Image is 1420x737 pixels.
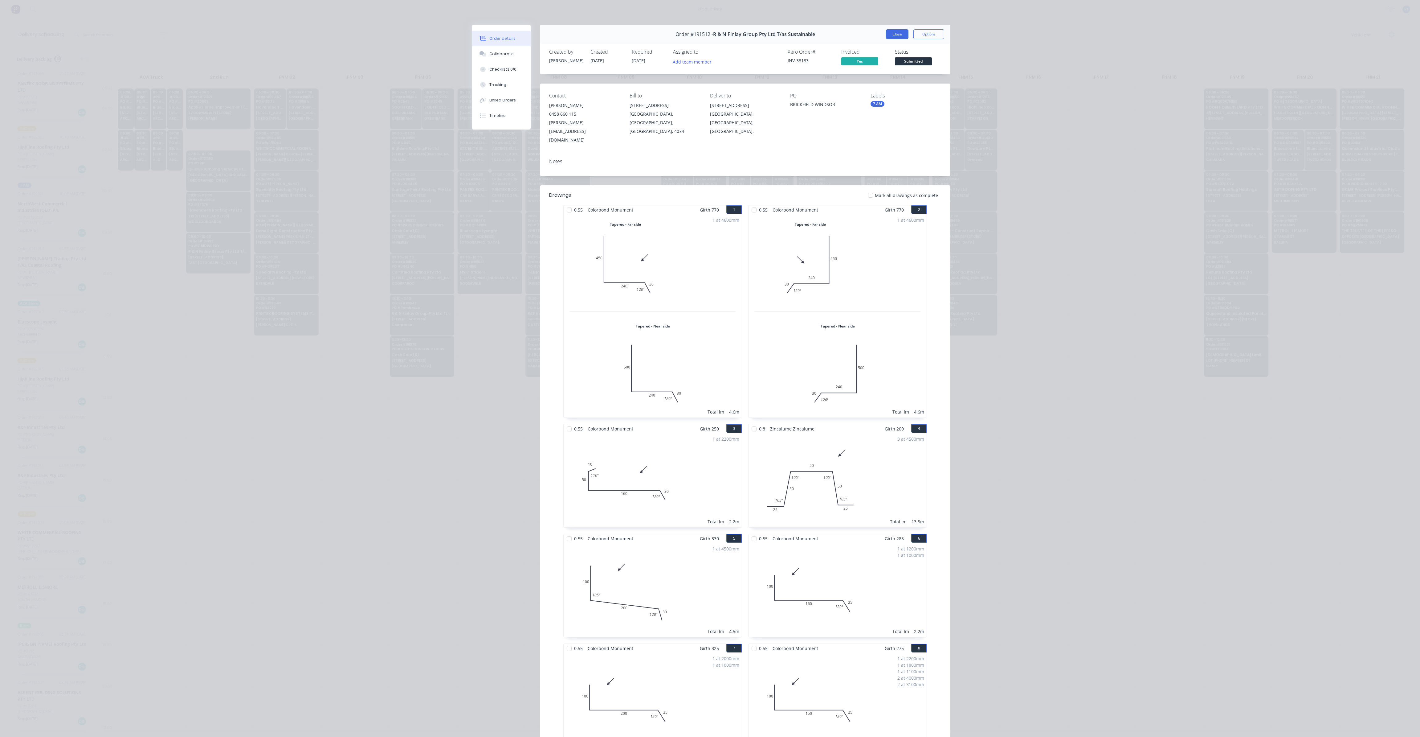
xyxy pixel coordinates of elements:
span: 0.55 [757,644,770,653]
div: Timeline [489,113,506,118]
button: Options [913,29,944,39]
div: [STREET_ADDRESS][GEOGRAPHIC_DATA], [GEOGRAPHIC_DATA], [GEOGRAPHIC_DATA], 4074 [630,101,700,136]
div: Total lm [892,409,909,415]
div: Total lm [708,518,724,525]
div: [GEOGRAPHIC_DATA], [GEOGRAPHIC_DATA], [GEOGRAPHIC_DATA], [710,110,781,136]
div: Tapered - Far side045024030120ºTapered - Near side050024030120º1 at 4600mmTotal lm4.6m [564,214,742,418]
span: Order #191512 - [675,31,713,37]
div: Invoiced [841,49,887,55]
div: Tapered - Far side030240450120ºTapered - Near side030240500120º1 at 4600mmTotal lm4.6m [749,214,927,418]
span: Colorbond Monument [770,205,821,214]
div: 1 at 1200mm [897,546,924,552]
div: 2.2m [914,628,924,635]
span: Girth 330 [700,534,719,543]
div: Order details [489,36,516,41]
button: 8 [911,644,927,653]
span: 0.55 [572,534,585,543]
div: Created [590,49,624,55]
span: Girth 200 [885,424,904,433]
span: 0.8 [757,424,768,433]
button: 5 [726,534,742,543]
button: Tracking [472,77,531,93]
div: 1 at 2200mm [712,436,739,442]
span: 0.55 [572,644,585,653]
span: Colorbond Monument [585,424,636,433]
div: Total lm [892,628,909,635]
div: 4.6m [729,409,739,415]
button: 3 [726,424,742,433]
span: Girth 325 [700,644,719,653]
button: Checklists 0/0 [472,62,531,77]
button: Order details [472,31,531,46]
div: Total lm [708,628,724,635]
div: 1 at 2200mm [897,655,924,662]
div: 1 at 1100mm [897,668,924,675]
button: Linked Orders [472,93,531,108]
div: Labels [871,93,941,99]
span: Girth 770 [700,205,719,214]
div: 13.5m [912,518,924,525]
div: Status [895,49,941,55]
div: 02550505025105º105º105º105º3 at 4500mmTotal lm13.5m [749,433,927,527]
div: 1 at 2000mm [712,655,739,662]
span: Colorbond Monument [770,534,821,543]
div: INV-38183 [788,57,834,64]
div: 1 at 1000mm [712,662,739,668]
span: Mark all drawings as complete [875,192,938,199]
div: 1 at 4500mm [712,546,739,552]
div: Collaborate [489,51,514,57]
div: BRICKFIELD WINDSOR [790,101,861,110]
div: [PERSON_NAME]0458 660 115[PERSON_NAME][EMAIL_ADDRESS][DOMAIN_NAME] [549,101,620,144]
div: 7 AM [871,101,884,107]
button: Collaborate [472,46,531,62]
div: [STREET_ADDRESS] [630,101,700,110]
div: 4.6m [914,409,924,415]
div: 010020030105º120º1 at 4500mmTotal lm4.5m [564,543,742,637]
div: Checklists 0/0 [489,67,516,72]
button: Add team member [670,57,715,66]
span: 0.55 [572,424,585,433]
span: Yes [841,57,878,65]
div: Created by [549,49,583,55]
div: 0105016030110º120º1 at 2200mmTotal lm2.2m [564,433,742,527]
span: Girth 275 [885,644,904,653]
button: Submitted [895,57,932,67]
span: Colorbond Monument [585,534,636,543]
button: 1 [726,205,742,214]
div: Required [632,49,666,55]
span: Submitted [895,57,932,65]
span: Zincalume Zincalume [768,424,817,433]
div: Linked Orders [489,97,516,103]
span: 0.55 [757,205,770,214]
button: 2 [911,205,927,214]
div: [PERSON_NAME][EMAIL_ADDRESS][DOMAIN_NAME] [549,118,620,144]
span: Girth 250 [700,424,719,433]
div: 1 at 4600mm [897,217,924,223]
div: Notes [549,159,941,164]
span: [DATE] [590,58,604,64]
div: Total lm [708,409,724,415]
div: 4.5m [729,628,739,635]
div: 2 at 3100mm [897,681,924,688]
button: 6 [911,534,927,543]
button: Close [886,29,908,39]
div: Tracking [489,82,506,88]
div: 1 at 4600mm [712,217,739,223]
div: Assigned to [673,49,735,55]
div: 010016025120º1 at 1200mm1 at 1000mmTotal lm2.2m [749,543,927,637]
div: [PERSON_NAME] [549,57,583,64]
div: [STREET_ADDRESS][GEOGRAPHIC_DATA], [GEOGRAPHIC_DATA], [GEOGRAPHIC_DATA], [710,101,781,136]
span: 0.55 [757,534,770,543]
span: Girth 770 [885,205,904,214]
div: 2.2m [729,518,739,525]
div: [GEOGRAPHIC_DATA], [GEOGRAPHIC_DATA], [GEOGRAPHIC_DATA], 4074 [630,110,700,136]
span: Colorbond Monument [770,644,821,653]
div: Deliver to [710,93,781,99]
div: 1 at 1800mm [897,662,924,668]
span: [DATE] [632,58,645,64]
span: R & N Finlay Group Pty Ltd T/as Sustainable [713,31,815,37]
div: Total lm [890,518,907,525]
button: Add team member [673,57,715,66]
div: Bill to [630,93,700,99]
div: 2 at 4000mm [897,675,924,681]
